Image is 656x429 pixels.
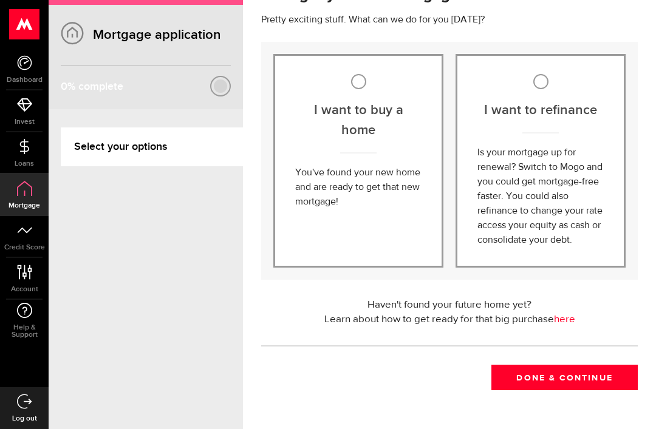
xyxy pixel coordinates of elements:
[295,100,422,140] label: I want to buy a home
[61,127,243,166] a: Select your options
[554,314,575,325] a: here
[533,74,548,89] input: I want to refinance
[61,80,67,93] span: 0
[491,365,638,390] button: Done & Continue
[351,74,366,89] input: I want to buy a home
[61,76,123,98] div: % complete
[477,100,604,120] label: I want to refinance
[295,166,422,209] p: You've found your new home and are ready to get that new mortgage!
[477,146,604,248] p: Is your mortgage up for renewal? Switch to Mogo and you could get mortgage-free faster. You could...
[261,13,638,27] p: Pretty exciting stuff. What can we do for you [DATE]?
[10,5,46,41] button: Open LiveChat chat widget
[61,26,231,44] h1: Mortgage application
[261,298,638,327] div: Haven't found your future home yet? Learn about how to get ready for that big purchase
